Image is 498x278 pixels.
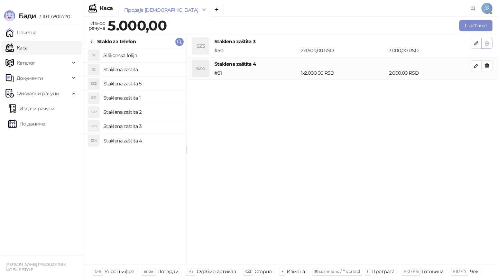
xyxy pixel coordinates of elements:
span: Каталог [17,56,35,70]
div: 2.000,00 RSD [388,69,472,77]
button: Плаћање [459,20,492,31]
span: F10 / F16 [404,269,418,274]
div: 1 x 2.000,00 RSD [299,69,388,77]
span: enter [144,269,154,274]
h4: Silikonska folija [103,50,181,61]
div: Потврди [157,267,179,276]
div: Сторно [255,267,272,276]
small: [PERSON_NAME] PREDUZETNIK MOBILE STYLE [6,262,66,272]
h4: Staklena zaštita 4 [103,135,181,146]
a: Почетна [6,26,37,39]
button: remove [200,7,209,13]
div: Готовина [422,267,443,276]
div: SZ5 [88,78,99,89]
div: # 51 [213,69,299,77]
div: Износ рачуна [87,19,106,33]
h4: Staklena zastita 5 [103,78,181,89]
span: + [281,269,283,274]
h4: Staklena zaštita 3 [103,121,181,132]
h4: Staklena zaštita 1 [103,92,181,103]
img: Logo [4,10,15,21]
div: Унос шифре [104,267,135,276]
div: SZ4 [192,60,209,77]
span: ⌘ command / ⌃ control [314,269,360,274]
span: 3.11.0-b80b730 [36,13,70,20]
span: F11 / F17 [453,269,466,274]
strong: 5.000,00 [108,17,167,34]
div: Чек [470,267,479,276]
a: Каса [6,41,27,55]
span: JŠ [481,3,492,14]
span: Бади [19,12,36,20]
h4: Staklena zastita [103,64,181,75]
div: # 50 [213,47,299,54]
button: Add tab [210,3,224,17]
div: Претрага [371,267,394,276]
div: SZ3 [192,38,209,54]
div: SZ1 [88,92,99,103]
span: f [367,269,368,274]
a: Издати рачуни [8,102,55,115]
span: 0-9 [95,269,101,274]
h4: Staklena zaštita 2 [103,106,181,118]
span: Документи [17,71,43,85]
span: ⌫ [245,269,251,274]
div: 2 x 1.500,00 RSD [299,47,388,54]
div: grid [83,48,186,265]
span: Фискални рачуни [17,86,59,100]
h4: Staklena zaštita 3 [214,38,471,45]
div: Каса [100,6,113,11]
h4: Staklena zaštita 4 [214,60,471,68]
div: Продаја [DEMOGRAPHIC_DATA] [124,6,198,14]
div: Staklo za telefon [97,38,136,45]
div: SZ [88,64,99,75]
a: Документација [468,3,479,14]
div: SF [88,50,99,61]
div: Измена [287,267,305,276]
div: SZ4 [88,135,99,146]
div: SZ2 [88,106,99,118]
div: SZ3 [88,121,99,132]
div: 3.000,00 RSD [387,47,472,54]
span: ↑/↓ [188,269,193,274]
div: Одабир артикла [197,267,236,276]
a: По данима [8,117,45,131]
